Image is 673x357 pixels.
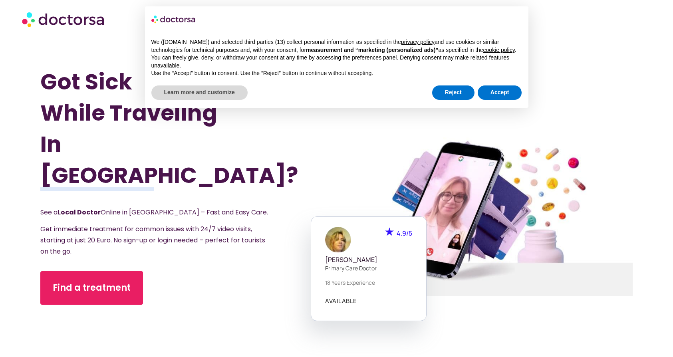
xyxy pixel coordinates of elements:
strong: measurement and “marketing (personalized ads)” [306,47,438,53]
a: AVAILABLE [325,298,357,304]
p: 18 years experience [325,278,412,287]
p: Use the “Accept” button to consent. Use the “Reject” button to continue without accepting. [151,69,522,77]
h1: Got Sick While Traveling In [GEOGRAPHIC_DATA]? [40,66,292,191]
p: You can freely give, deny, or withdraw your consent at any time by accessing the preferences pane... [151,54,522,69]
p: We ([DOMAIN_NAME]) and selected third parties (13) collect personal information as specified in t... [151,38,522,54]
p: Primary care doctor [325,264,412,272]
span: See a Online in [GEOGRAPHIC_DATA] – Fast and Easy Care. [40,208,268,217]
strong: Local Doctor [58,208,101,217]
a: Find a treatment [40,271,143,305]
img: logo [151,13,196,26]
span: Find a treatment [53,282,131,294]
span: Get immediate treatment for common issues with 24/7 video visits, starting at just 20 Euro. No si... [40,224,265,256]
button: Learn more and customize [151,85,248,100]
h5: [PERSON_NAME] [325,256,412,264]
span: 4.9/5 [397,229,412,238]
a: cookie policy [483,47,515,53]
button: Accept [478,85,522,100]
button: Reject [432,85,474,100]
a: privacy policy [401,39,435,45]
